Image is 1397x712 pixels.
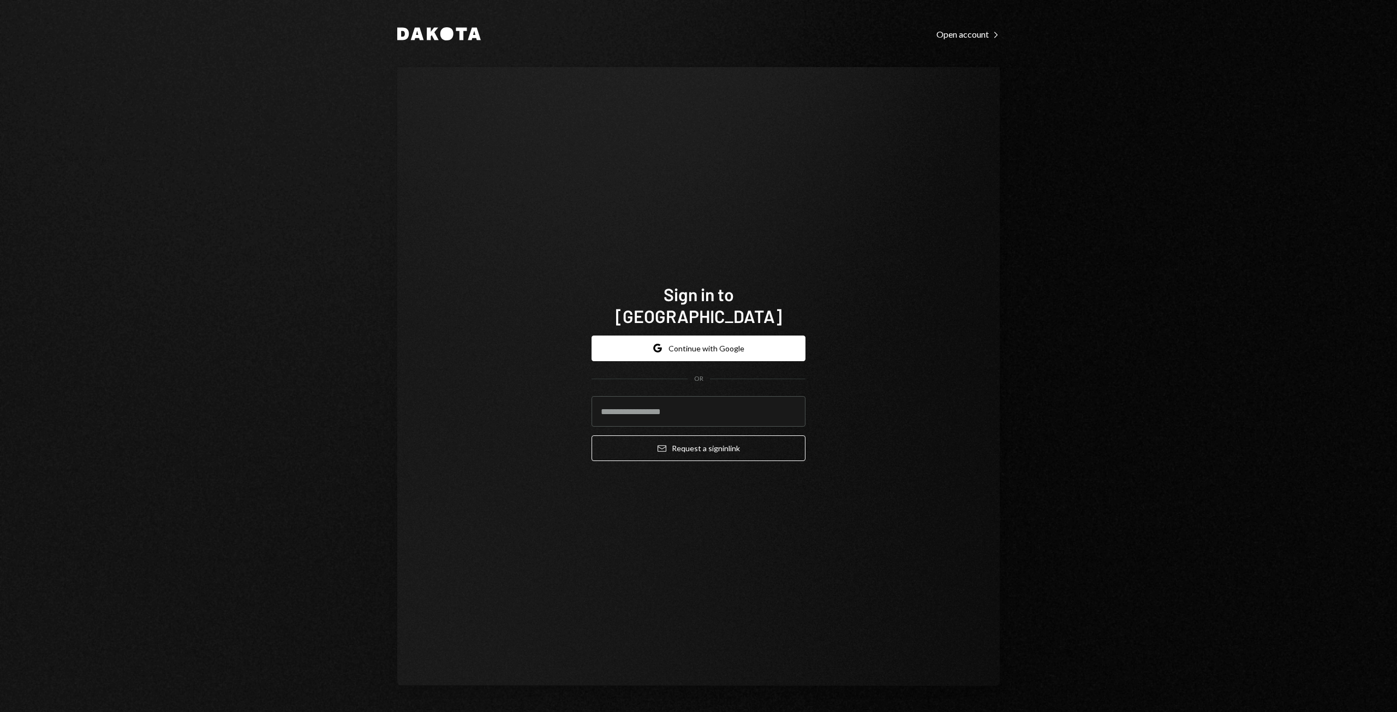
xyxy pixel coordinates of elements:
[592,336,805,361] button: Continue with Google
[936,29,1000,40] div: Open account
[936,28,1000,40] a: Open account
[592,283,805,327] h1: Sign in to [GEOGRAPHIC_DATA]
[694,374,703,384] div: OR
[592,435,805,461] button: Request a signinlink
